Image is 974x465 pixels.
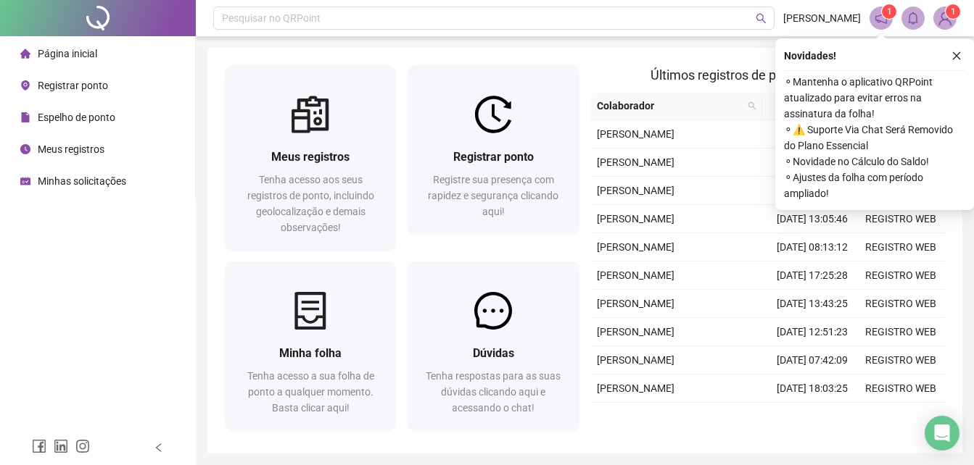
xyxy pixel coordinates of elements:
span: Minhas solicitações [38,175,126,187]
sup: Atualize o seu contato no menu Meus Dados [946,4,960,19]
span: Últimos registros de ponto sincronizados [651,67,885,83]
td: [DATE] 18:12:37 [768,148,857,177]
td: REGISTRO WEB [857,233,945,261]
td: [DATE] 17:25:28 [768,261,857,290]
span: facebook [32,439,46,453]
span: Colaborador [597,98,743,114]
span: search [748,101,756,110]
th: Data/Hora [762,92,848,120]
td: [DATE] 13:43:25 [768,290,857,318]
span: home [20,49,30,59]
a: Minha folhaTenha acesso a sua folha de ponto a qualquer momento. Basta clicar aqui! [225,261,396,430]
td: REGISTRO WEB [857,346,945,374]
sup: 1 [882,4,896,19]
span: schedule [20,176,30,186]
span: Tenha acesso aos seus registros de ponto, incluindo geolocalização e demais observações! [247,174,374,233]
td: REGISTRO WEB [857,290,945,318]
span: Espelho de ponto [38,112,115,123]
a: Meus registrosTenha acesso aos seus registros de ponto, incluindo geolocalização e demais observa... [225,65,396,250]
span: [PERSON_NAME] [597,269,674,281]
span: left [154,443,164,453]
td: [DATE] 12:51:23 [768,318,857,346]
span: Registre sua presença com rapidez e segurança clicando aqui! [428,174,558,217]
span: 1 [887,7,892,17]
span: notification [875,12,888,25]
td: [DATE] 07:42:09 [768,346,857,374]
td: [DATE] 08:13:12 [768,233,857,261]
span: ⚬ Ajustes da folha com período ampliado! [784,169,965,201]
span: 1 [951,7,956,17]
span: [PERSON_NAME] [597,185,674,196]
span: ⚬ Mantenha o aplicativo QRPoint atualizado para evitar erros na assinatura da folha! [784,74,965,122]
span: search [756,13,767,24]
td: [DATE] 13:44:30 [768,177,857,205]
span: Tenha acesso a sua folha de ponto a qualquer momento. Basta clicar aqui! [247,370,374,414]
td: [DATE] 18:03:25 [768,374,857,403]
td: [DATE] 13:05:46 [768,205,857,233]
span: linkedin [54,439,68,453]
td: REGISTRO WEB [857,261,945,290]
span: [PERSON_NAME] [597,213,674,225]
span: Página inicial [38,48,97,59]
span: Novidades ! [784,48,836,64]
span: [PERSON_NAME] [597,382,674,394]
span: [PERSON_NAME] [597,128,674,140]
td: REGISTRO WEB [857,318,945,346]
td: REGISTRO WEB [857,374,945,403]
a: DúvidasTenha respostas para as suas dúvidas clicando aqui e acessando o chat! [408,261,579,430]
td: [DATE] 07:26:30 [768,120,857,148]
span: Dúvidas [473,346,514,360]
span: clock-circle [20,144,30,154]
span: Meus registros [38,143,104,155]
img: 91872 [934,7,956,29]
td: REGISTRO WEB [857,403,945,431]
td: REGISTRO WEB [857,205,945,233]
span: [PERSON_NAME] [597,354,674,366]
span: close [952,51,962,61]
span: instagram [75,439,90,453]
span: [PERSON_NAME] [783,10,861,26]
span: Data/Hora [768,98,830,114]
span: [PERSON_NAME] [597,156,674,168]
span: environment [20,80,30,91]
td: [DATE] 15:40:51 [768,403,857,431]
span: Meus registros [271,150,350,164]
span: Tenha respostas para as suas dúvidas clicando aqui e acessando o chat! [426,370,561,414]
div: Open Intercom Messenger [925,416,959,451]
span: [PERSON_NAME] [597,298,674,309]
span: ⚬ ⚠️ Suporte Via Chat Será Removido do Plano Essencial [784,122,965,154]
span: Minha folha [279,346,342,360]
span: [PERSON_NAME] [597,241,674,253]
a: Registrar pontoRegistre sua presença com rapidez e segurança clicando aqui! [408,65,579,234]
span: search [745,95,759,117]
span: Registrar ponto [453,150,534,164]
span: ⚬ Novidade no Cálculo do Saldo! [784,154,965,169]
span: [PERSON_NAME] [597,326,674,338]
span: bell [907,12,920,25]
span: Registrar ponto [38,80,108,91]
span: file [20,112,30,122]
